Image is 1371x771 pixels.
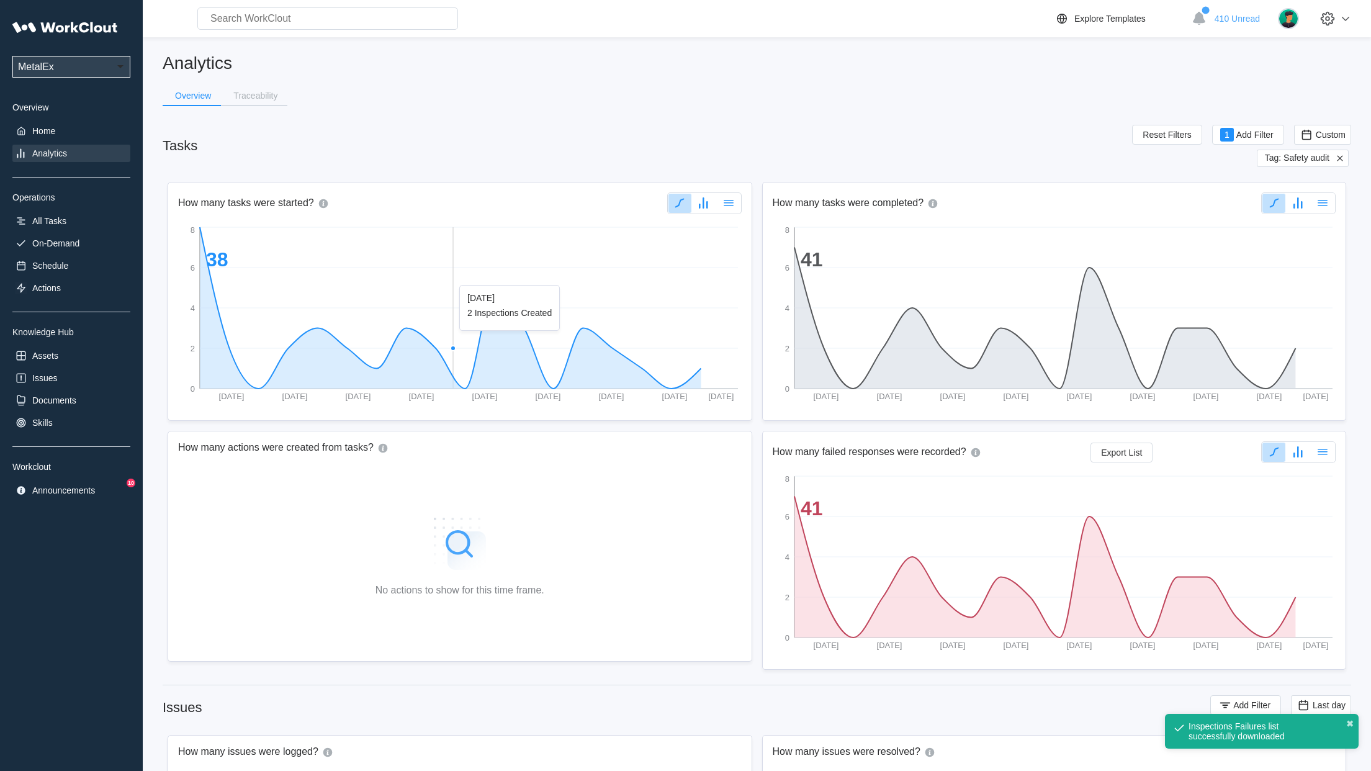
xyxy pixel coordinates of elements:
a: Announcements [12,482,130,499]
tspan: 4 [784,304,789,313]
h2: How many issues were resolved? [773,746,920,759]
tspan: [DATE] [599,392,624,401]
tspan: [DATE] [1256,641,1282,650]
div: Documents [32,395,76,405]
tspan: 38 [206,248,228,271]
tspan: [DATE] [1303,641,1328,650]
h2: How many issues were logged? [178,746,318,759]
div: Announcements [32,485,95,495]
span: Last day [1313,700,1346,710]
a: Actions [12,279,130,297]
div: Operations [12,192,130,202]
a: Documents [12,392,130,409]
tspan: [DATE] [1303,392,1328,401]
span: 410 Unread [1215,14,1260,24]
tspan: [DATE] [1130,392,1155,401]
div: 1 [1220,128,1234,142]
tspan: [DATE] [472,392,498,401]
tspan: [DATE] [282,392,308,401]
button: Overview [163,86,221,105]
tspan: [DATE] [1066,392,1092,401]
div: Explore Templates [1074,14,1146,24]
tspan: 8 [191,225,195,235]
tspan: 41 [801,248,823,271]
tspan: 8 [784,225,789,235]
span: Reset Filters [1143,130,1192,139]
tspan: [DATE] [346,392,371,401]
img: user.png [1278,8,1299,29]
tspan: [DATE] [1066,641,1092,650]
div: Analytics [32,148,67,158]
h2: How many actions were created from tasks? [178,441,374,455]
button: close [1346,719,1354,729]
h2: How many tasks were completed? [773,197,924,210]
tspan: [DATE] [1130,641,1155,650]
tspan: [DATE] [536,392,561,401]
tspan: [DATE] [813,641,838,650]
tspan: [DATE] [1193,392,1218,401]
a: Analytics [12,145,130,162]
div: Traceability [233,91,277,100]
div: 10 [127,479,135,487]
input: Search WorkClout [197,7,458,30]
div: Inspections Failures list successfully downloaded [1189,721,1320,741]
button: Add Filter [1210,695,1281,715]
div: Tasks [163,138,197,154]
div: No actions to show for this time frame. [375,585,544,596]
span: Export List [1101,448,1142,457]
a: Assets [12,347,130,364]
tspan: [DATE] [940,641,965,650]
button: Reset Filters [1132,125,1202,145]
div: Actions [32,283,61,293]
tspan: [DATE] [709,392,734,401]
span: Custom [1316,130,1346,140]
tspan: 0 [784,384,789,394]
a: On-Demand [12,235,130,252]
tspan: 4 [191,304,195,313]
div: All Tasks [32,216,66,226]
div: Overview [12,102,130,112]
tspan: 6 [191,263,195,273]
span: Add Filter [1236,130,1274,139]
tspan: 0 [784,633,789,642]
tspan: [DATE] [940,392,965,401]
tspan: 4 [784,552,789,562]
h2: How many failed responses were recorded? [773,446,966,459]
div: Skills [32,418,53,428]
tspan: [DATE] [1003,392,1028,401]
div: Home [32,126,55,136]
a: Home [12,122,130,140]
a: All Tasks [12,212,130,230]
div: Issues [32,373,57,383]
tspan: [DATE] [813,392,838,401]
a: Skills [12,414,130,431]
a: Explore Templates [1054,11,1185,26]
div: Schedule [32,261,68,271]
tspan: [DATE] [662,392,688,401]
a: Issues [12,369,130,387]
tspan: 6 [784,263,789,273]
tspan: [DATE] [876,641,902,650]
tspan: 0 [191,384,195,394]
tspan: [DATE] [1003,641,1028,650]
tspan: 6 [784,512,789,521]
a: Schedule [12,257,130,274]
tspan: 41 [801,497,823,520]
tspan: [DATE] [219,392,245,401]
tspan: 2 [784,593,789,602]
span: Tag: Safety audit [1265,153,1329,164]
div: Issues [163,700,202,716]
tspan: 2 [191,344,195,353]
h2: How many tasks were started? [178,197,314,210]
div: Overview [175,91,211,100]
tspan: 8 [784,474,789,484]
button: Traceability [221,86,287,105]
div: Assets [32,351,58,361]
div: Knowledge Hub [12,327,130,337]
div: Workclout [12,462,130,472]
span: Add Filter [1233,701,1270,710]
tspan: [DATE] [409,392,434,401]
tspan: [DATE] [1256,392,1282,401]
tspan: 2 [784,344,789,353]
button: 1Add Filter [1212,125,1284,145]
